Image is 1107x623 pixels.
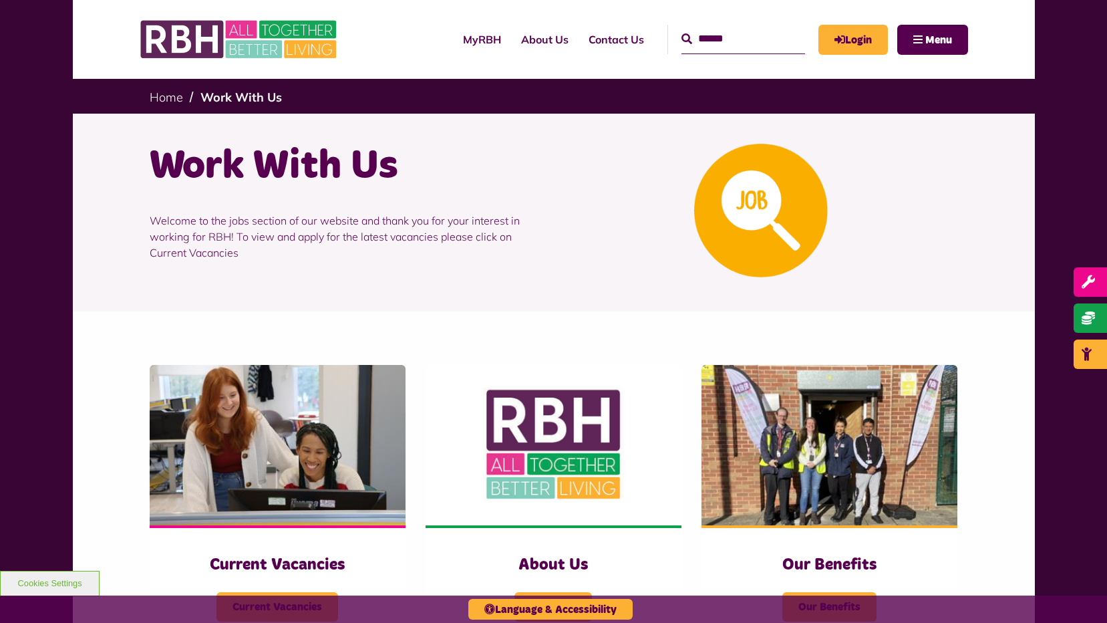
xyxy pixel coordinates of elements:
[728,555,931,576] h3: Our Benefits
[452,555,655,576] h3: About Us
[426,365,681,525] img: RBH Logo Social Media 480X360 (1)
[150,90,183,105] a: Home
[514,592,592,622] span: About Us
[453,21,511,57] a: MyRBH
[468,599,633,620] button: Language & Accessibility
[150,193,544,281] p: Welcome to the jobs section of our website and thank you for your interest in working for RBH! To...
[176,555,379,576] h3: Current Vacancies
[818,25,888,55] a: MyRBH
[200,90,282,105] a: Work With Us
[694,144,828,277] img: Looking For A Job
[782,592,877,622] span: Our Benefits
[579,21,654,57] a: Contact Us
[216,592,338,622] span: Current Vacancies
[511,21,579,57] a: About Us
[701,365,957,525] img: Dropinfreehold2
[1047,563,1107,623] iframe: Netcall Web Assistant for live chat
[150,365,406,525] img: IMG 1470
[150,140,544,193] h1: Work With Us
[140,13,340,66] img: RBH
[897,25,968,55] button: Navigation
[925,35,952,45] span: Menu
